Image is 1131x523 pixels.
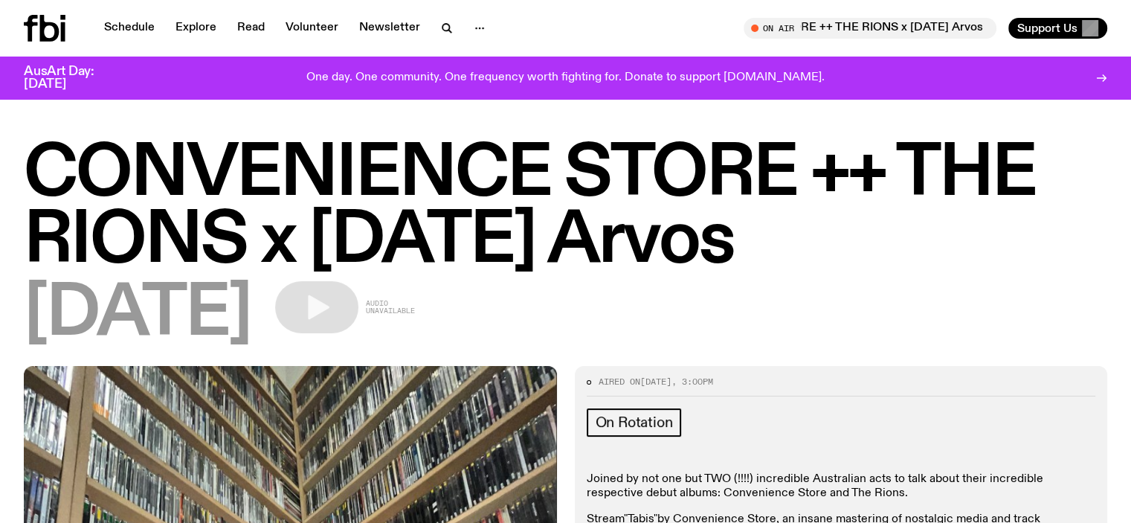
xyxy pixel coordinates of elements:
span: , 3:00pm [671,376,713,388]
span: [DATE] [24,281,251,348]
button: Support Us [1008,18,1107,39]
a: Volunteer [277,18,347,39]
a: On Rotation [587,408,682,437]
span: Support Us [1017,22,1077,35]
span: Aired on [599,376,640,388]
span: On Rotation [596,414,673,431]
p: Joined by not one but TWO (!!!!) incredible Australian acts to talk about their incredible respec... [587,472,1096,501]
span: [DATE] [640,376,671,388]
a: Newsletter [350,18,429,39]
button: On AirCONVENIENCE STORE ++ THE RIONS x [DATE] Arvos [744,18,996,39]
p: One day. One community. One frequency worth fighting for. Donate to support [DOMAIN_NAME]. [306,71,825,85]
a: Explore [167,18,225,39]
a: Read [228,18,274,39]
h3: AusArt Day: [DATE] [24,65,119,91]
span: Audio unavailable [366,300,415,315]
h1: CONVENIENCE STORE ++ THE RIONS x [DATE] Arvos [24,141,1107,275]
a: Schedule [95,18,164,39]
